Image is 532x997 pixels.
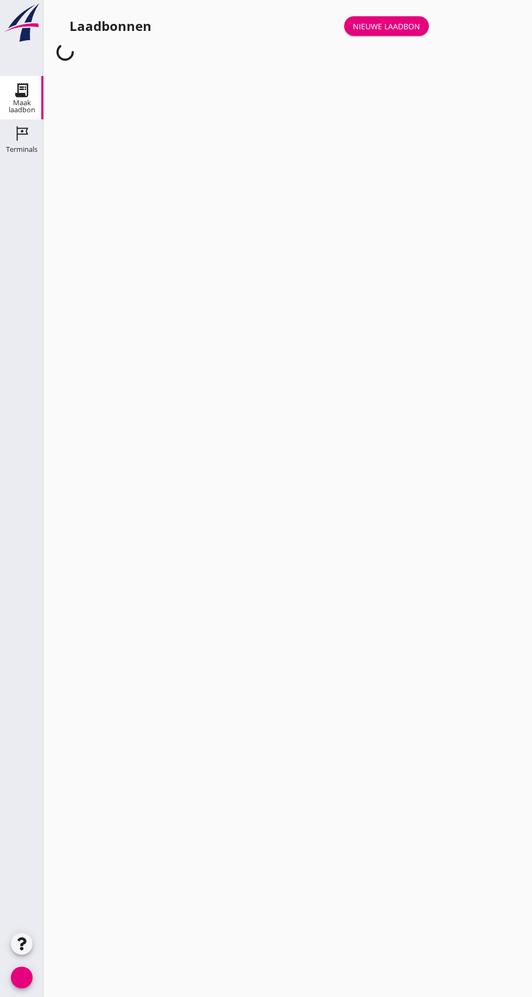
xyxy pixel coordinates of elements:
a: Nieuwe laadbon [344,16,429,36]
font: Maak laadbon [9,98,35,114]
font: Terminals [6,144,37,154]
img: logo-small.a267ee39.svg [2,3,41,43]
font: Nieuwe laadbon [353,21,420,31]
font: Laadbonnen [69,17,151,35]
